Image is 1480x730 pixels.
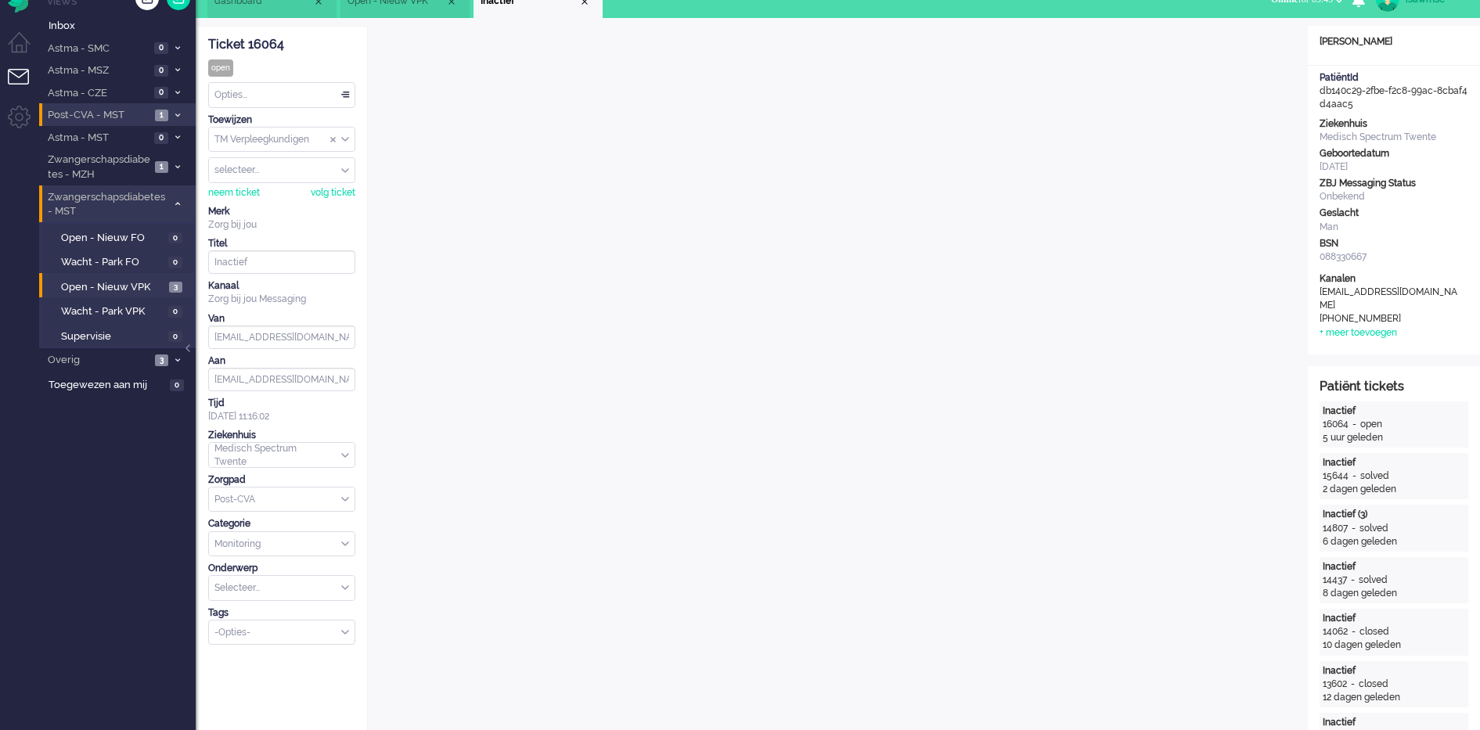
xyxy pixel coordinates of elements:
span: Astma - CZE [45,86,149,101]
div: Inactief (3) [1323,508,1465,521]
div: [EMAIL_ADDRESS][DOMAIN_NAME] [1320,286,1460,312]
div: Titel [208,237,355,250]
div: Ziekenhuis [1320,117,1468,131]
a: Supervisie 0 [45,327,194,344]
div: Onderwerp [208,562,355,575]
div: Inactief [1323,612,1465,625]
span: 0 [168,331,182,343]
a: Open - Nieuw VPK 3 [45,278,194,295]
div: 14807 [1323,522,1348,535]
div: Select Tags [208,620,355,645]
span: 0 [170,379,184,391]
div: - [1348,625,1359,638]
span: Overig [45,353,150,368]
a: Wacht - Park VPK 0 [45,302,194,319]
div: closed [1359,625,1389,638]
div: Medisch Spectrum Twente [1320,131,1468,144]
div: - [1349,418,1360,431]
div: 14437 [1323,574,1347,587]
div: Kanaal [208,279,355,293]
div: db140c29-2fbe-f2c8-99ac-8cbaf4d4aac5 [1308,71,1480,111]
div: - [1347,678,1359,691]
div: Inactief [1323,716,1465,729]
div: Inactief [1323,456,1465,469]
span: Open - Nieuw VPK [61,280,165,295]
div: ZBJ Messaging Status [1320,177,1468,190]
span: Supervisie [61,329,164,344]
div: - [1349,469,1360,483]
a: Inbox [45,16,196,34]
div: 8 dagen geleden [1323,587,1465,600]
li: Tickets menu [8,69,43,104]
div: open [208,59,233,77]
div: Tijd [208,397,355,410]
div: Zorgpad [208,473,355,487]
div: Onbekend [1320,190,1468,203]
div: [DATE] 11:16:02 [208,397,355,423]
div: solved [1359,574,1388,587]
span: 0 [168,232,182,244]
div: Toewijzen [208,113,355,127]
div: closed [1359,678,1388,691]
div: 16064 [1323,418,1349,431]
div: Zorg bij jou Messaging [208,293,355,306]
span: 0 [168,257,182,268]
div: neem ticket [208,186,260,200]
div: open [1360,418,1382,431]
span: Inbox [49,19,196,34]
li: Admin menu [8,106,43,141]
body: Rich Text Area. Press ALT-0 for help. [6,6,909,34]
div: Ziekenhuis [208,429,355,442]
div: volg ticket [311,186,355,200]
span: Open - Nieuw FO [61,231,164,246]
div: Inactief [1323,405,1465,418]
div: Merk [208,205,355,218]
span: Wacht - Park VPK [61,304,164,319]
div: [PERSON_NAME] [1308,35,1480,49]
div: Geboortedatum [1320,147,1468,160]
div: 088330667 [1320,250,1468,264]
div: Aan [208,354,355,368]
div: + meer toevoegen [1320,326,1397,340]
span: Post-CVA - MST [45,108,150,123]
span: 0 [154,42,168,54]
span: 3 [169,282,182,293]
a: Wacht - Park FO 0 [45,253,194,270]
div: solved [1359,522,1388,535]
div: Assign Group [208,127,355,153]
div: 2 dagen geleden [1323,483,1465,496]
a: Open - Nieuw FO 0 [45,228,194,246]
span: 1 [155,161,168,173]
li: Dashboard menu [8,32,43,67]
span: Astma - SMC [45,41,149,56]
div: [DATE] [1320,160,1468,174]
div: 14062 [1323,625,1348,638]
span: Astma - MST [45,131,149,146]
span: Toegewezen aan mij [49,378,165,393]
div: Inactief [1323,664,1465,678]
span: Astma - MSZ [45,63,149,78]
div: Assign User [208,157,355,183]
div: 6 dagen geleden [1323,535,1465,548]
div: solved [1360,469,1389,483]
span: 3 [155,354,168,366]
div: Van [208,312,355,325]
span: 1 [155,110,168,121]
div: Ticket 16064 [208,36,355,54]
div: Inactief [1323,560,1465,574]
div: 10 dagen geleden [1323,638,1465,652]
span: 0 [154,132,168,144]
div: PatiëntId [1320,71,1468,85]
span: Zwangerschapsdiabetes - MZH [45,153,150,182]
div: - [1348,522,1359,535]
span: Wacht - Park FO [61,255,164,270]
div: 5 uur geleden [1323,431,1465,444]
span: 0 [154,87,168,99]
div: 12 dagen geleden [1323,691,1465,704]
a: Toegewezen aan mij 0 [45,376,196,393]
div: Patiënt tickets [1320,378,1468,396]
div: [PHONE_NUMBER] [1320,312,1460,325]
span: 0 [168,306,182,318]
div: 15644 [1323,469,1349,483]
div: 13602 [1323,678,1347,691]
